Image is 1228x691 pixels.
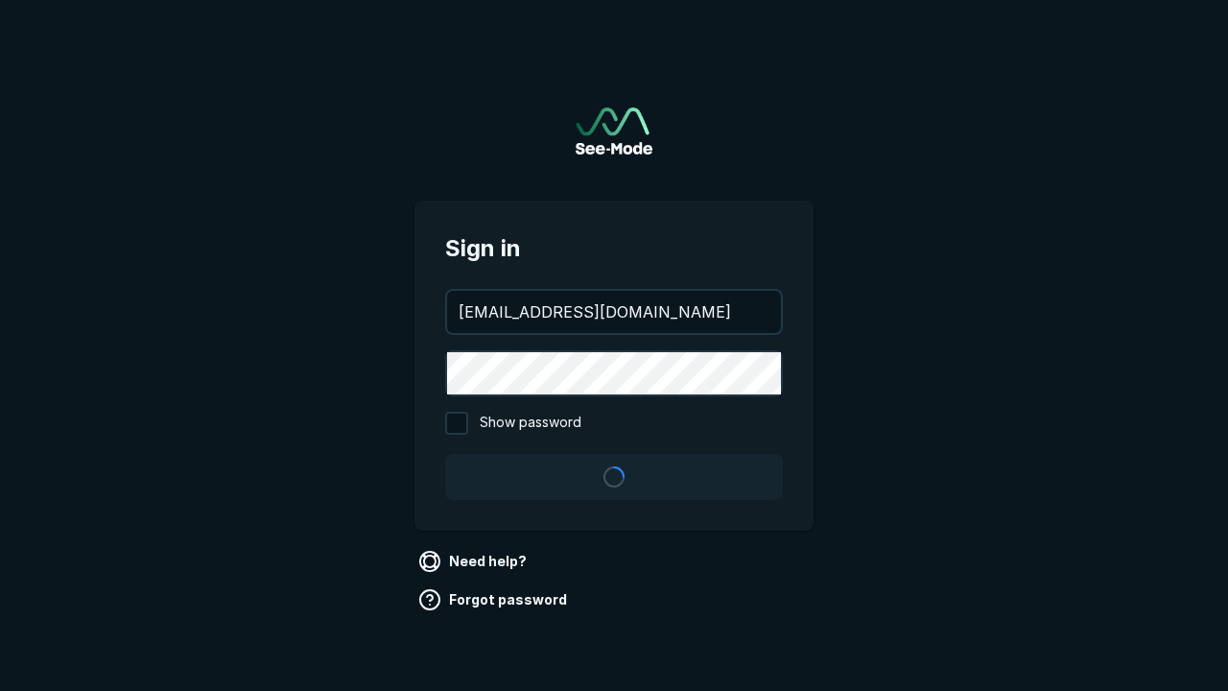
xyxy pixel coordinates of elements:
span: Sign in [445,231,783,266]
a: Go to sign in [576,107,652,155]
a: Need help? [414,546,534,577]
a: Forgot password [414,584,575,615]
span: Show password [480,412,581,435]
input: your@email.com [447,291,781,333]
img: See-Mode Logo [576,107,652,155]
